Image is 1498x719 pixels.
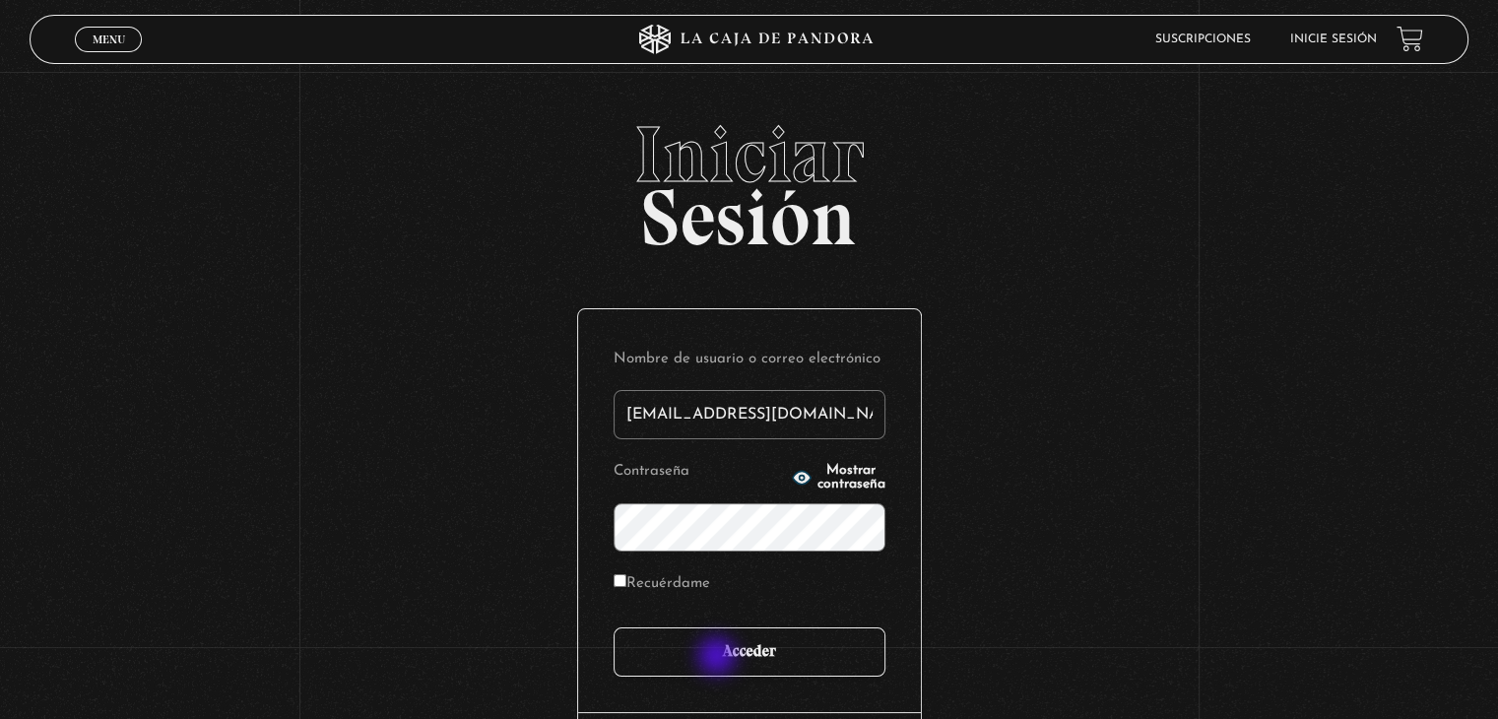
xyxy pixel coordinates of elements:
[30,115,1467,194] span: Iniciar
[614,574,626,587] input: Recuérdame
[614,627,885,677] input: Acceder
[614,569,710,600] label: Recuérdame
[1397,26,1423,52] a: View your shopping cart
[792,464,885,491] button: Mostrar contraseña
[817,464,885,491] span: Mostrar contraseña
[93,33,125,45] span: Menu
[1155,33,1251,45] a: Suscripciones
[614,345,885,375] label: Nombre de usuario o correo electrónico
[614,457,786,488] label: Contraseña
[1290,33,1377,45] a: Inicie sesión
[30,115,1467,241] h2: Sesión
[86,49,132,63] span: Cerrar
